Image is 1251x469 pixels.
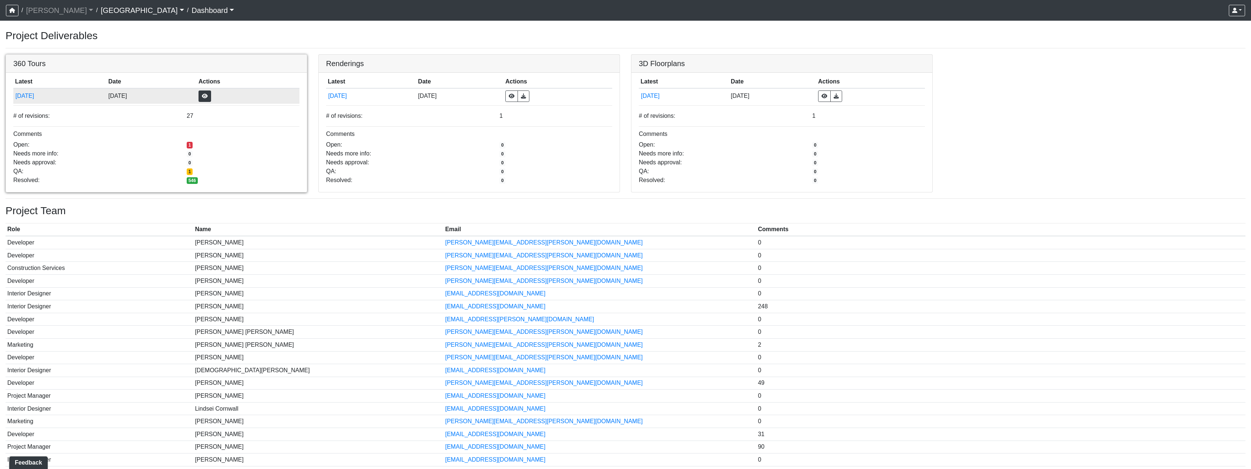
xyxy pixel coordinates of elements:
[193,441,444,453] td: [PERSON_NAME]
[6,453,193,466] td: Interior Designer
[193,377,444,390] td: [PERSON_NAME]
[193,326,444,339] td: [PERSON_NAME] [PERSON_NAME]
[193,236,444,249] td: [PERSON_NAME]
[193,313,444,326] td: [PERSON_NAME]
[445,265,643,271] a: [PERSON_NAME][EMAIL_ADDRESS][PERSON_NAME][DOMAIN_NAME]
[6,262,193,275] td: Construction Services
[756,415,1245,428] td: 0
[445,239,643,246] a: [PERSON_NAME][EMAIL_ADDRESS][PERSON_NAME][DOMAIN_NAME]
[756,313,1245,326] td: 0
[443,223,756,236] th: Email
[6,300,193,313] td: Interior Designer
[445,354,643,360] a: [PERSON_NAME][EMAIL_ADDRESS][PERSON_NAME][DOMAIN_NAME]
[756,338,1245,351] td: 2
[641,91,727,101] button: [DATE]
[445,367,545,373] a: [EMAIL_ADDRESS][DOMAIN_NAME]
[445,380,643,386] a: [PERSON_NAME][EMAIL_ADDRESS][PERSON_NAME][DOMAIN_NAME]
[193,402,444,415] td: Lindsei Cornwall
[191,3,234,18] a: Dashboard
[193,262,444,275] td: [PERSON_NAME]
[756,300,1245,313] td: 248
[6,364,193,377] td: Interior Designer
[756,223,1245,236] th: Comments
[184,3,191,18] span: /
[101,3,184,18] a: [GEOGRAPHIC_DATA]
[445,456,545,463] a: [EMAIL_ADDRESS][DOMAIN_NAME]
[445,329,643,335] a: [PERSON_NAME][EMAIL_ADDRESS][PERSON_NAME][DOMAIN_NAME]
[26,3,93,18] a: [PERSON_NAME]
[756,287,1245,300] td: 0
[445,290,545,297] a: [EMAIL_ADDRESS][DOMAIN_NAME]
[756,402,1245,415] td: 0
[193,338,444,351] td: [PERSON_NAME] [PERSON_NAME]
[6,236,193,249] td: Developer
[6,223,193,236] th: Role
[193,249,444,262] td: [PERSON_NAME]
[756,453,1245,466] td: 0
[756,249,1245,262] td: 0
[756,441,1245,453] td: 90
[756,364,1245,377] td: 0
[328,91,414,101] button: [DATE]
[6,428,193,441] td: Developer
[756,377,1245,390] td: 49
[6,402,193,415] td: Interior Designer
[445,431,545,437] a: [EMAIL_ADDRESS][DOMAIN_NAME]
[193,428,444,441] td: [PERSON_NAME]
[6,351,193,364] td: Developer
[6,30,1245,42] h3: Project Deliverables
[193,287,444,300] td: [PERSON_NAME]
[6,287,193,300] td: Interior Designer
[6,313,193,326] td: Developer
[6,377,193,390] td: Developer
[193,300,444,313] td: [PERSON_NAME]
[6,249,193,262] td: Developer
[6,326,193,339] td: Developer
[756,274,1245,287] td: 0
[639,88,729,104] td: wY9WFftzMbLk77coKQPAQG
[756,236,1245,249] td: 0
[15,91,105,101] button: [DATE]
[18,3,26,18] span: /
[326,88,416,104] td: etrfaHZ9L87rAQWQHhQgrU
[193,390,444,403] td: [PERSON_NAME]
[756,390,1245,403] td: 0
[193,274,444,287] td: [PERSON_NAME]
[6,338,193,351] td: Marketing
[445,252,643,259] a: [PERSON_NAME][EMAIL_ADDRESS][PERSON_NAME][DOMAIN_NAME]
[445,278,643,284] a: [PERSON_NAME][EMAIL_ADDRESS][PERSON_NAME][DOMAIN_NAME]
[756,262,1245,275] td: 0
[445,393,545,399] a: [EMAIL_ADDRESS][DOMAIN_NAME]
[445,444,545,450] a: [EMAIL_ADDRESS][DOMAIN_NAME]
[445,405,545,412] a: [EMAIL_ADDRESS][DOMAIN_NAME]
[193,351,444,364] td: [PERSON_NAME]
[445,303,545,309] a: [EMAIL_ADDRESS][DOMAIN_NAME]
[6,274,193,287] td: Developer
[756,428,1245,441] td: 31
[193,364,444,377] td: [DEMOGRAPHIC_DATA][PERSON_NAME]
[13,88,106,104] td: f4Phw4wXRhmhnXHK7m9xrh
[445,418,643,424] a: [PERSON_NAME][EMAIL_ADDRESS][PERSON_NAME][DOMAIN_NAME]
[6,205,1245,217] h3: Project Team
[6,441,193,453] td: Project Manager
[193,223,444,236] th: Name
[6,454,49,469] iframe: Ybug feedback widget
[445,316,594,322] a: [EMAIL_ADDRESS][PERSON_NAME][DOMAIN_NAME]
[6,415,193,428] td: Marketing
[445,342,643,348] a: [PERSON_NAME][EMAIL_ADDRESS][PERSON_NAME][DOMAIN_NAME]
[193,415,444,428] td: [PERSON_NAME]
[756,326,1245,339] td: 0
[756,351,1245,364] td: 0
[6,390,193,403] td: Project Manager
[93,3,101,18] span: /
[193,453,444,466] td: [PERSON_NAME]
